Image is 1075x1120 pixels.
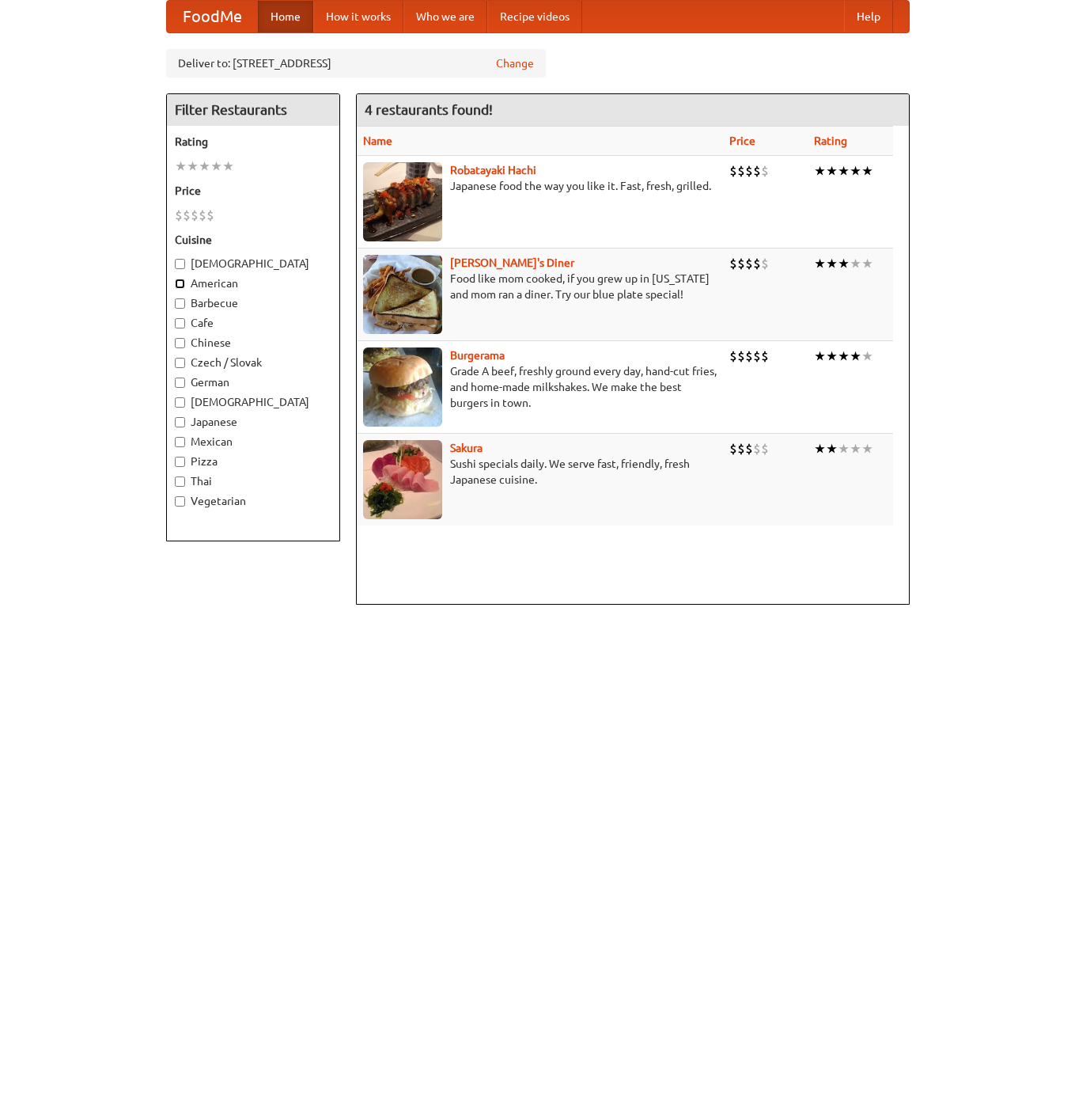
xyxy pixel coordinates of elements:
label: Chinese [175,335,331,351]
li: ★ [826,162,838,180]
h5: Cuisine [175,232,331,248]
label: Cafe [175,315,331,331]
a: How it works [313,1,403,32]
img: robatayaki.jpg [363,162,442,241]
label: Mexican [175,434,331,450]
label: Barbecue [175,295,331,311]
li: $ [729,162,737,180]
li: ★ [850,255,861,272]
li: $ [206,207,214,224]
li: $ [745,440,753,457]
div: Deliver to: [STREET_ADDRESS] [166,49,546,78]
h5: Rating [175,134,331,150]
li: $ [737,162,745,180]
label: American [175,275,331,291]
input: Cafe [175,318,185,328]
a: Home [258,1,313,32]
img: burgerama.jpg [363,347,442,427]
li: $ [175,207,183,224]
input: Barbecue [175,298,185,309]
label: Japanese [175,414,331,430]
li: $ [737,440,745,457]
input: American [175,279,185,289]
input: Chinese [175,338,185,348]
li: ★ [175,158,187,175]
li: ★ [838,162,850,180]
a: Burgerama [450,349,505,362]
label: Vegetarian [175,493,331,509]
li: ★ [222,158,234,175]
p: Japanese food the way you like it. Fast, fresh, grilled. [363,178,717,194]
li: ★ [861,162,873,180]
a: Robatayaki Hachi [450,164,536,177]
li: $ [191,207,199,224]
input: Vegetarian [175,496,185,507]
img: sallys.jpg [363,255,442,334]
li: $ [761,347,769,365]
input: German [175,378,185,388]
ng-pluralize: 4 restaurants found! [365,102,493,117]
li: ★ [814,162,826,180]
li: $ [753,440,761,457]
a: Name [363,135,392,147]
li: $ [729,347,737,365]
li: ★ [187,158,199,175]
li: $ [737,255,745,272]
h5: Price [175,183,331,199]
li: ★ [210,158,222,175]
label: Czech / Slovak [175,355,331,370]
h4: Filter Restaurants [167,94,339,126]
li: $ [761,440,769,457]
a: Price [729,135,755,147]
label: Pizza [175,454,331,469]
li: $ [745,255,753,272]
input: [DEMOGRAPHIC_DATA] [175,259,185,269]
p: Grade A beef, freshly ground every day, hand-cut fries, and home-made milkshakes. We make the bes... [363,363,717,411]
li: ★ [861,440,873,457]
li: $ [729,440,737,457]
li: ★ [199,158,210,175]
li: $ [183,207,191,224]
li: ★ [826,440,838,457]
li: ★ [838,347,850,365]
li: ★ [838,440,850,457]
input: Japanese [175,417,185,427]
li: $ [753,255,761,272]
a: Sakura [450,442,483,454]
li: ★ [814,255,826,272]
li: $ [761,162,769,180]
li: ★ [814,440,826,457]
img: sakura.jpg [363,440,442,519]
input: Thai [175,476,185,487]
li: $ [745,347,753,365]
a: Who we are [403,1,487,32]
p: Food like mom cooked, if you grew up in [US_STATE] and mom ran a diner. Try our blue plate special! [363,271,717,302]
p: Sushi specials daily. We serve fast, friendly, fresh Japanese cuisine. [363,456,717,488]
input: Czech / Slovak [175,358,185,368]
a: Help [844,1,893,32]
li: $ [199,207,206,224]
a: Rating [814,135,847,147]
input: Pizza [175,457,185,467]
label: [DEMOGRAPHIC_DATA] [175,256,331,271]
input: [DEMOGRAPHIC_DATA] [175,397,185,408]
a: Recipe videos [487,1,582,32]
input: Mexican [175,437,185,447]
li: ★ [861,255,873,272]
a: FoodMe [167,1,258,32]
li: $ [737,347,745,365]
li: ★ [826,347,838,365]
li: ★ [826,255,838,272]
li: $ [753,162,761,180]
a: [PERSON_NAME]'s Diner [450,256,574,269]
li: ★ [838,255,850,272]
li: $ [753,347,761,365]
li: ★ [850,440,861,457]
label: [DEMOGRAPHIC_DATA] [175,394,331,410]
li: $ [761,255,769,272]
li: $ [745,162,753,180]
